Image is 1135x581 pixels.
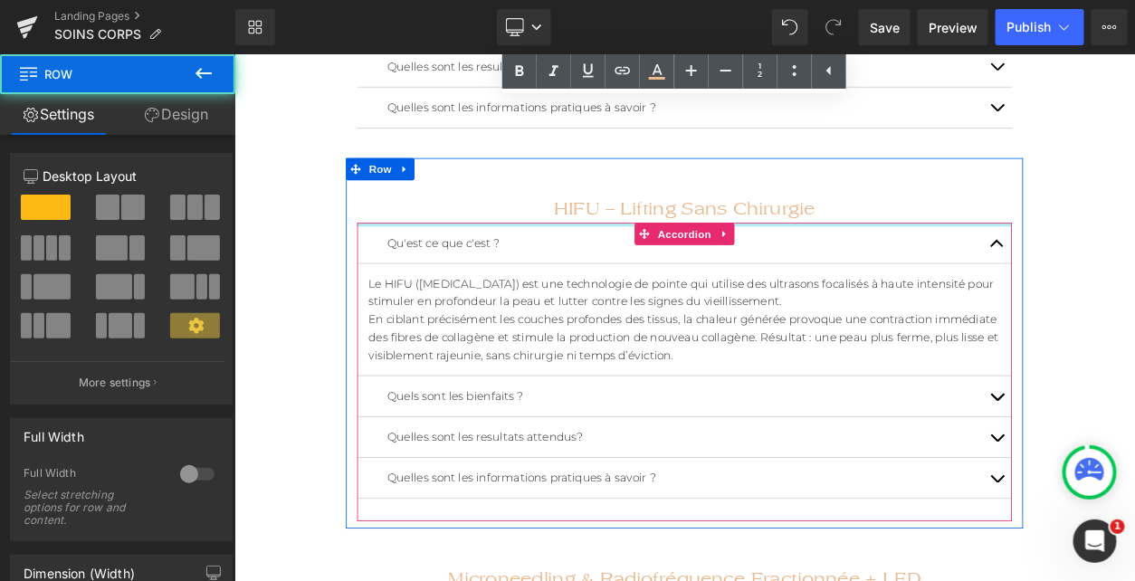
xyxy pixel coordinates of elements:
[118,94,235,135] a: Design
[196,127,219,154] a: Expand / Collapse
[585,205,608,233] a: Expand / Collapse
[186,405,910,427] p: Quels sont les bienfaits ?
[815,9,852,45] button: Redo
[159,127,196,154] span: Row
[510,205,585,233] span: Accordion
[929,18,978,37] span: Preview
[163,269,932,312] p: Le HIFU ([MEDICAL_DATA]) est une technologie de pointe qui utilise des ultrasons focalisés à haut...
[1073,519,1117,563] iframe: Intercom live chat
[186,455,910,477] p: Quelles sont les resultats attendus?
[1111,519,1125,534] span: 1
[79,375,151,391] p: More settings
[772,9,808,45] button: Undo
[54,9,235,24] a: Landing Pages
[149,172,946,206] h2: HIFU – Lifting Sans Chirurgie
[1006,20,1052,34] span: Publish
[24,489,159,527] div: Select stretching options for row and content.
[996,9,1084,45] button: Publish
[1092,9,1128,45] button: More
[24,466,162,485] div: Full Width
[186,54,910,76] div: Quelles sont les informations pratiques à savoir ?
[54,27,141,42] span: SOINS CORPS
[235,9,275,45] a: New Library
[24,167,219,186] p: Desktop Layout
[11,361,224,404] button: More settings
[163,312,932,377] p: En ciblant précisément les couches profondes des tissus, la chaleur générée provoque une contract...
[186,505,910,527] div: Quelles sont les informations pratiques à savoir ?
[870,18,900,37] span: Save
[186,219,910,241] p: Qu'est ce que c'est ?
[18,54,199,94] span: Row
[918,9,988,45] a: Preview
[186,5,910,26] p: Quelles sont les resultats attendus?
[24,419,84,444] div: Full Width
[24,556,135,581] div: Dimension (Width)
